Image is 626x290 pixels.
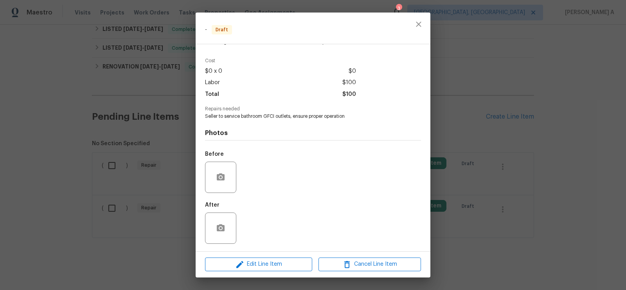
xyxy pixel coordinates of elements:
[205,202,219,208] h5: After
[321,259,419,269] span: Cancel Line Item
[205,66,222,77] span: $0 x 0
[205,106,421,112] span: Repairs needed
[318,258,421,271] button: Cancel Line Item
[349,66,356,77] span: $0
[205,58,356,63] span: Cost
[205,151,224,157] h5: Before
[205,129,421,137] h4: Photos
[205,113,399,120] span: Seller to service bathroom GFCI outlets, ensure proper operation
[396,5,401,13] div: 3
[205,258,312,271] button: Edit Line Item
[409,15,428,34] button: close
[205,77,220,88] span: Labor
[207,259,310,269] span: Edit Line Item
[205,89,219,100] span: Total
[212,26,231,34] span: Draft
[342,89,356,100] span: $100
[342,77,356,88] span: $100
[205,27,207,32] span: -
